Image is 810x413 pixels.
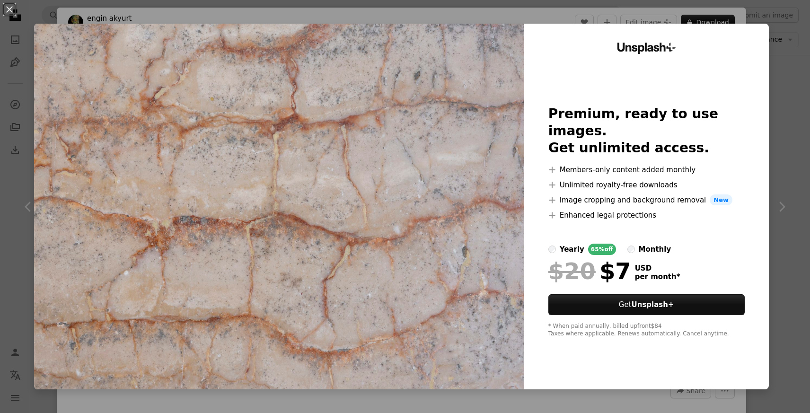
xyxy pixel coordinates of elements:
span: $20 [548,259,596,283]
div: monthly [639,244,671,255]
li: Members-only content added monthly [548,164,745,176]
div: * When paid annually, billed upfront $84 Taxes where applicable. Renews automatically. Cancel any... [548,323,745,338]
div: yearly [560,244,584,255]
span: New [710,194,732,206]
div: 65% off [588,244,616,255]
span: per month * [635,272,680,281]
h2: Premium, ready to use images. Get unlimited access. [548,105,745,157]
li: Image cropping and background removal [548,194,745,206]
li: Enhanced legal protections [548,210,745,221]
div: $7 [548,259,631,283]
strong: Unsplash+ [632,300,674,309]
input: yearly65%off [548,246,556,253]
span: USD [635,264,680,272]
button: GetUnsplash+ [548,294,745,315]
input: monthly [627,246,635,253]
li: Unlimited royalty-free downloads [548,179,745,191]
